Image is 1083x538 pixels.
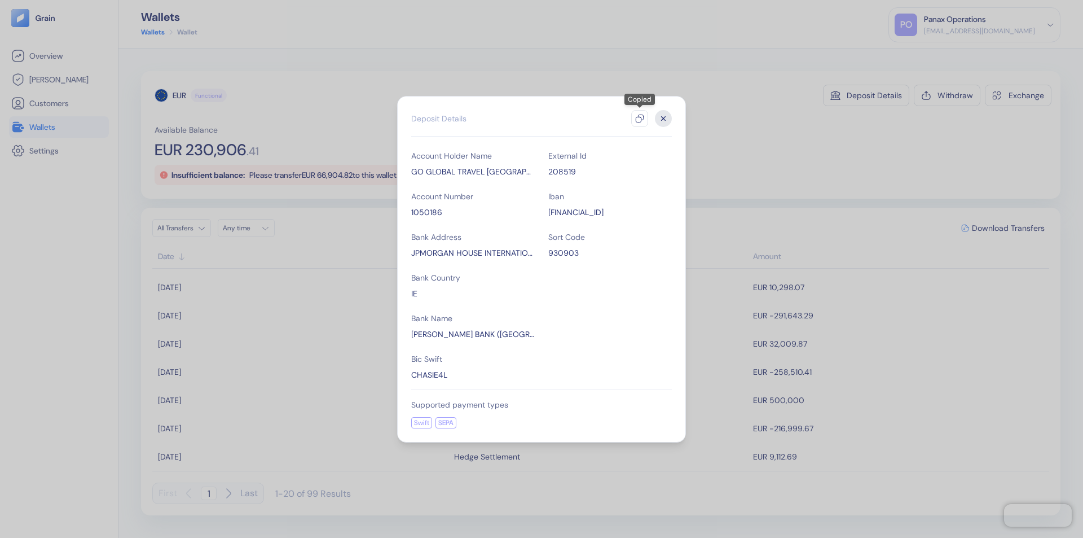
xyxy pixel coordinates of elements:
div: Bic Swift [411,353,535,365]
div: Swift [411,417,432,428]
div: Copied [624,94,655,105]
div: Deposit Details [411,113,466,124]
div: Bank Country [411,272,535,283]
div: Supported payment types [411,399,672,410]
div: 1050186 [411,207,535,218]
div: Bank Name [411,313,535,324]
div: 930903 [548,247,672,259]
div: Bank Address [411,231,535,243]
div: Iban [548,191,672,202]
div: CHASIE4L [411,369,535,380]
div: Account Number [411,191,535,202]
div: External Id [548,150,672,161]
div: SEPA [435,417,456,428]
div: JPMORGAN HOUSE INTERNATIONAL FINANCIAL SERVICES CENTRE,Dublin 1,Ireland [411,247,535,259]
div: J.P. MORGAN BANK (IRELAND) PLC [411,329,535,340]
div: IE72CHAS93090301050186 [548,207,672,218]
div: 208519 [548,166,672,177]
div: GO GLOBAL TRAVEL BULGARIA EOOD Interpay [411,166,535,177]
div: Sort Code [548,231,672,243]
div: IE [411,288,535,299]
div: Account Holder Name [411,150,535,161]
